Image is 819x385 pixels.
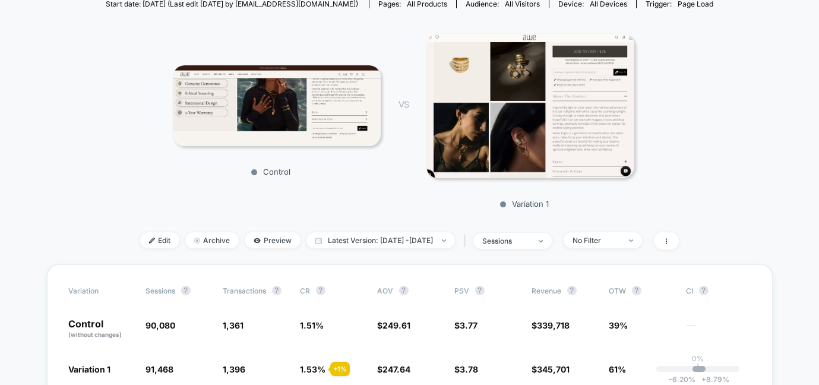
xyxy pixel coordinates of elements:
[695,375,729,384] span: 8.79 %
[377,320,410,330] span: $
[306,232,455,248] span: Latest Version: [DATE] - [DATE]
[68,364,110,374] span: Variation 1
[454,364,478,374] span: $
[194,238,200,244] img: end
[454,320,478,330] span: $
[532,320,570,330] span: $
[539,240,543,242] img: end
[426,34,634,179] img: Variation 1 main
[699,286,709,295] button: ?
[330,362,350,376] div: + 1 %
[300,364,325,374] span: 1.53 %
[460,320,478,330] span: 3.77
[223,320,244,330] span: 1,361
[686,322,751,339] span: ---
[315,238,322,244] img: calendar
[573,236,620,245] div: No Filter
[382,320,410,330] span: 249.61
[692,354,704,363] p: 0%
[532,364,570,374] span: $
[245,232,301,248] span: Preview
[272,286,282,295] button: ?
[68,331,122,338] span: (without changes)
[377,364,410,374] span: $
[461,232,473,250] span: |
[697,363,699,372] p: |
[300,286,310,295] span: CR
[442,239,446,242] img: end
[482,236,530,245] div: sessions
[609,364,626,374] span: 61%
[223,286,266,295] span: Transactions
[300,320,324,330] span: 1.51 %
[140,232,179,248] span: Edit
[567,286,577,295] button: ?
[537,364,570,374] span: 345,701
[185,232,239,248] span: Archive
[460,364,478,374] span: 3.78
[632,286,641,295] button: ?
[316,286,325,295] button: ?
[399,99,408,109] span: VS
[146,286,175,295] span: Sessions
[537,320,570,330] span: 339,718
[146,320,175,330] span: 90,080
[146,364,173,374] span: 91,468
[669,375,695,384] span: -6.20 %
[377,286,393,295] span: AOV
[686,286,751,295] span: CI
[149,238,155,244] img: edit
[420,199,628,209] p: Variation 1
[629,239,633,242] img: end
[532,286,561,295] span: Revenue
[68,286,134,295] span: Variation
[68,319,134,339] p: Control
[454,286,469,295] span: PSV
[382,364,410,374] span: 247.64
[399,286,409,295] button: ?
[173,65,381,146] img: Control main
[223,364,245,374] span: 1,396
[609,286,674,295] span: OTW
[701,375,706,384] span: +
[609,320,628,330] span: 39%
[167,167,375,176] p: Control
[181,286,191,295] button: ?
[475,286,485,295] button: ?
